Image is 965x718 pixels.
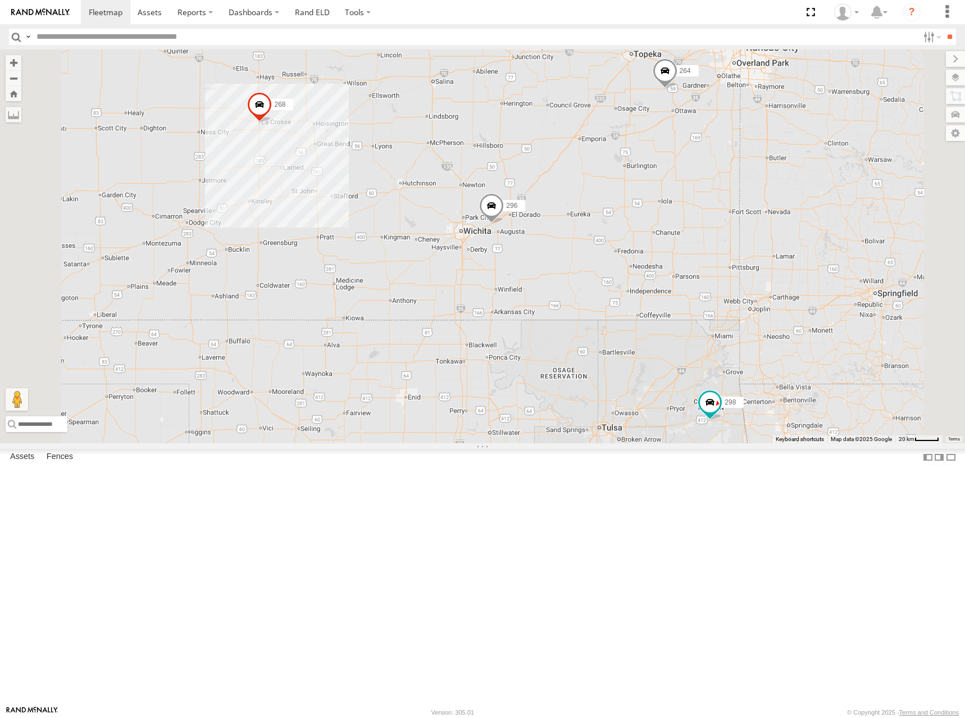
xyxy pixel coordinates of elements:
div: © Copyright 2025 - [847,709,959,716]
label: Fences [41,449,79,465]
a: Terms [948,437,960,441]
div: Version: 305.01 [431,709,474,716]
button: Zoom in [6,55,21,70]
button: Drag Pegman onto the map to open Street View [6,388,28,411]
button: Zoom Home [6,86,21,101]
button: Keyboard shortcuts [776,435,824,443]
label: Measure [6,107,21,122]
a: Terms and Conditions [899,709,959,716]
label: Map Settings [946,125,965,141]
span: Map data ©2025 Google [831,436,892,442]
i: ? [903,3,921,21]
img: rand-logo.svg [11,8,70,16]
label: Search Query [24,29,33,45]
div: Shane Miller [830,4,863,21]
label: Hide Summary Table [945,449,957,465]
button: Map Scale: 20 km per 40 pixels [895,435,943,443]
span: 298 [725,398,736,406]
span: 268 [274,101,285,108]
span: 20 km [899,436,914,442]
button: Zoom out [6,70,21,86]
span: 296 [506,202,517,210]
label: Dock Summary Table to the Left [922,449,934,465]
span: 264 [680,67,691,75]
label: Dock Summary Table to the Right [934,449,945,465]
a: Visit our Website [6,707,58,718]
label: Assets [4,449,40,465]
label: Search Filter Options [919,29,943,45]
